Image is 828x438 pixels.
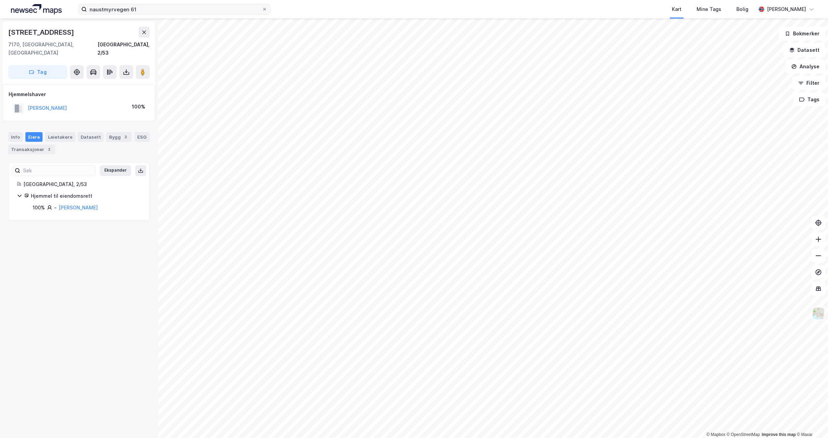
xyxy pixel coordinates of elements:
[100,165,131,176] button: Ekspander
[736,5,748,13] div: Bolig
[54,204,57,212] div: -
[767,5,806,13] div: [PERSON_NAME]
[59,205,98,210] a: [PERSON_NAME]
[8,132,23,142] div: Info
[46,146,53,153] div: 2
[8,41,97,57] div: 7170, [GEOGRAPHIC_DATA], [GEOGRAPHIC_DATA]
[20,165,95,176] input: Søk
[812,307,825,320] img: Z
[25,132,43,142] div: Eiere
[97,41,150,57] div: [GEOGRAPHIC_DATA], 2/53
[792,76,825,90] button: Filter
[33,204,45,212] div: 100%
[106,132,132,142] div: Bygg
[9,90,149,99] div: Hjemmelshaver
[23,180,141,188] div: [GEOGRAPHIC_DATA], 2/53
[11,4,62,14] img: logo.a4113a55bc3d86da70a041830d287a7e.svg
[793,93,825,106] button: Tags
[8,65,67,79] button: Tag
[122,134,129,140] div: 3
[78,132,104,142] div: Datasett
[707,432,725,437] a: Mapbox
[794,405,828,438] iframe: Chat Widget
[45,132,75,142] div: Leietakere
[783,43,825,57] button: Datasett
[779,27,825,41] button: Bokmerker
[794,405,828,438] div: Kontrollprogram for chat
[8,27,75,38] div: [STREET_ADDRESS]
[672,5,681,13] div: Kart
[762,432,796,437] a: Improve this map
[87,4,262,14] input: Søk på adresse, matrikkel, gårdeiere, leietakere eller personer
[135,132,149,142] div: ESG
[785,60,825,73] button: Analyse
[8,145,55,154] div: Transaksjoner
[132,103,145,111] div: 100%
[727,432,760,437] a: OpenStreetMap
[31,192,141,200] div: Hjemmel til eiendomsrett
[697,5,721,13] div: Mine Tags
